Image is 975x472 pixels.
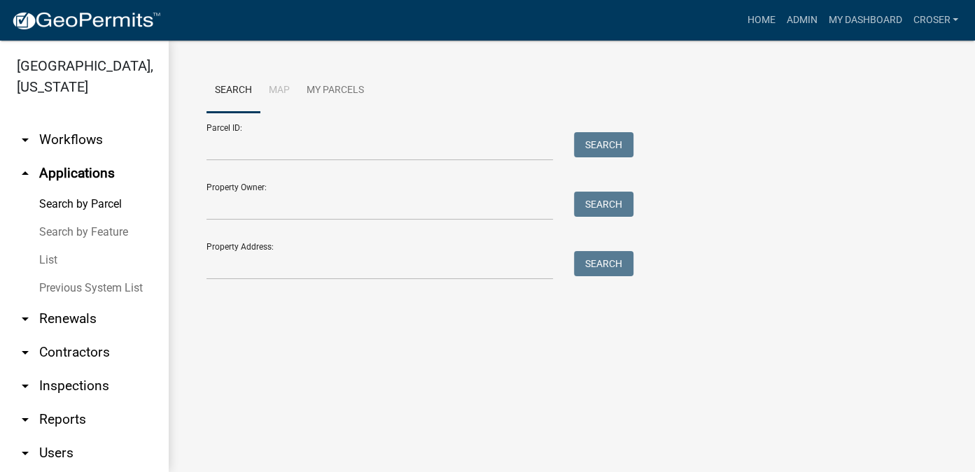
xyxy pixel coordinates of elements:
a: My Parcels [298,69,372,113]
i: arrow_drop_down [17,310,34,327]
i: arrow_drop_down [17,344,34,361]
button: Search [574,251,633,276]
button: Search [574,132,633,157]
a: Home [741,7,780,34]
a: Admin [780,7,822,34]
i: arrow_drop_down [17,445,34,462]
i: arrow_drop_down [17,411,34,428]
button: Search [574,192,633,217]
a: Search [206,69,260,113]
i: arrow_drop_up [17,165,34,182]
a: croser [907,7,964,34]
i: arrow_drop_down [17,378,34,394]
i: arrow_drop_down [17,131,34,148]
a: My Dashboard [822,7,907,34]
